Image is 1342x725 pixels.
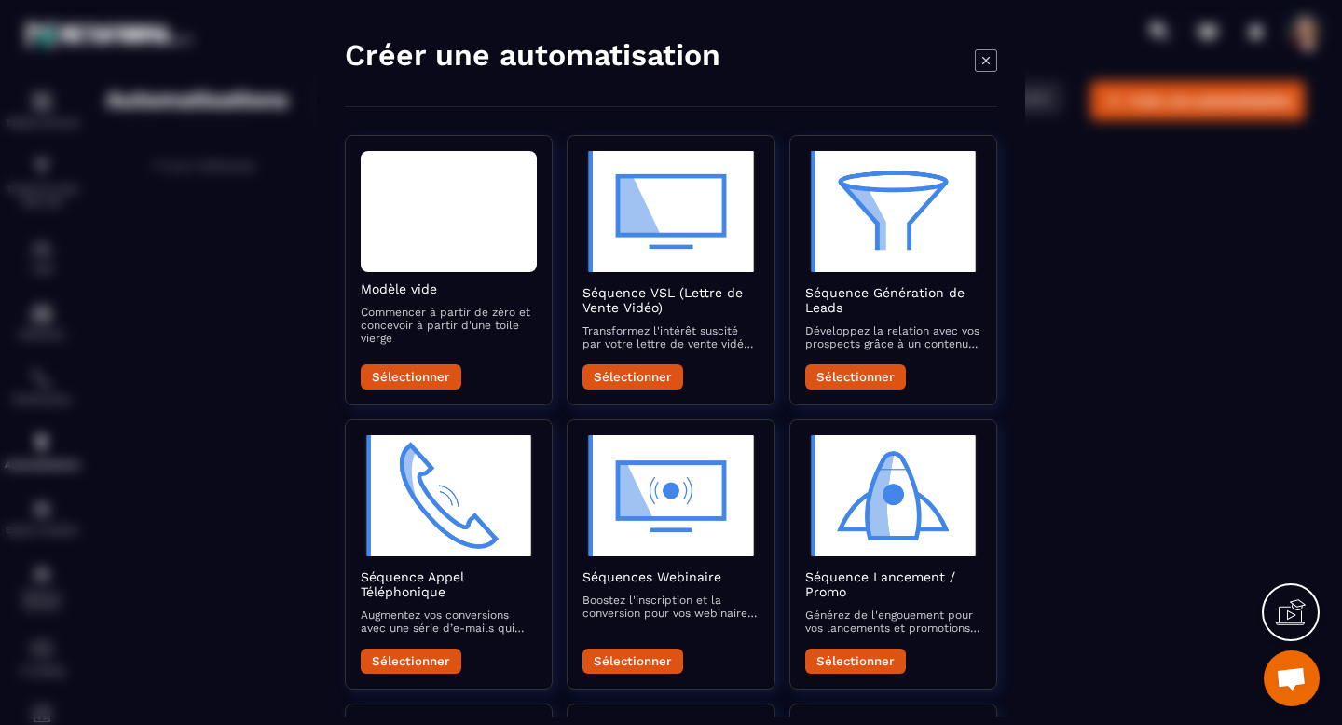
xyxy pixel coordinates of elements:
[805,649,906,674] button: Sélectionner
[361,569,537,599] h2: Séquence Appel Téléphonique
[805,324,981,350] p: Développez la relation avec vos prospects grâce à un contenu attractif qui les accompagne vers la...
[582,594,759,620] p: Boostez l'inscription et la conversion pour vos webinaires avec des e-mails qui informent, rappel...
[805,609,981,635] p: Générez de l'engouement pour vos lancements et promotions avec une séquence d’e-mails captivante ...
[345,36,720,74] h4: Créer une automatisation
[582,324,759,350] p: Transformez l'intérêt suscité par votre lettre de vente vidéo en actions concrètes avec des e-mai...
[805,151,981,272] img: automation-objective-icon
[582,285,759,315] h2: Séquence VSL (Lettre de Vente Vidéo)
[361,649,461,674] button: Sélectionner
[361,435,537,556] img: automation-objective-icon
[582,435,759,556] img: automation-objective-icon
[582,151,759,272] img: automation-objective-icon
[805,364,906,390] button: Sélectionner
[805,435,981,556] img: automation-objective-icon
[805,285,981,315] h2: Séquence Génération de Leads
[582,649,683,674] button: Sélectionner
[361,364,461,390] button: Sélectionner
[361,609,537,635] p: Augmentez vos conversions avec une série d’e-mails qui préparent et suivent vos appels commerciaux
[1264,650,1320,706] a: Ouvrir le chat
[361,306,537,345] p: Commencer à partir de zéro et concevoir à partir d'une toile vierge
[805,569,981,599] h2: Séquence Lancement / Promo
[582,364,683,390] button: Sélectionner
[361,281,537,296] h2: Modèle vide
[582,569,759,584] h2: Séquences Webinaire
